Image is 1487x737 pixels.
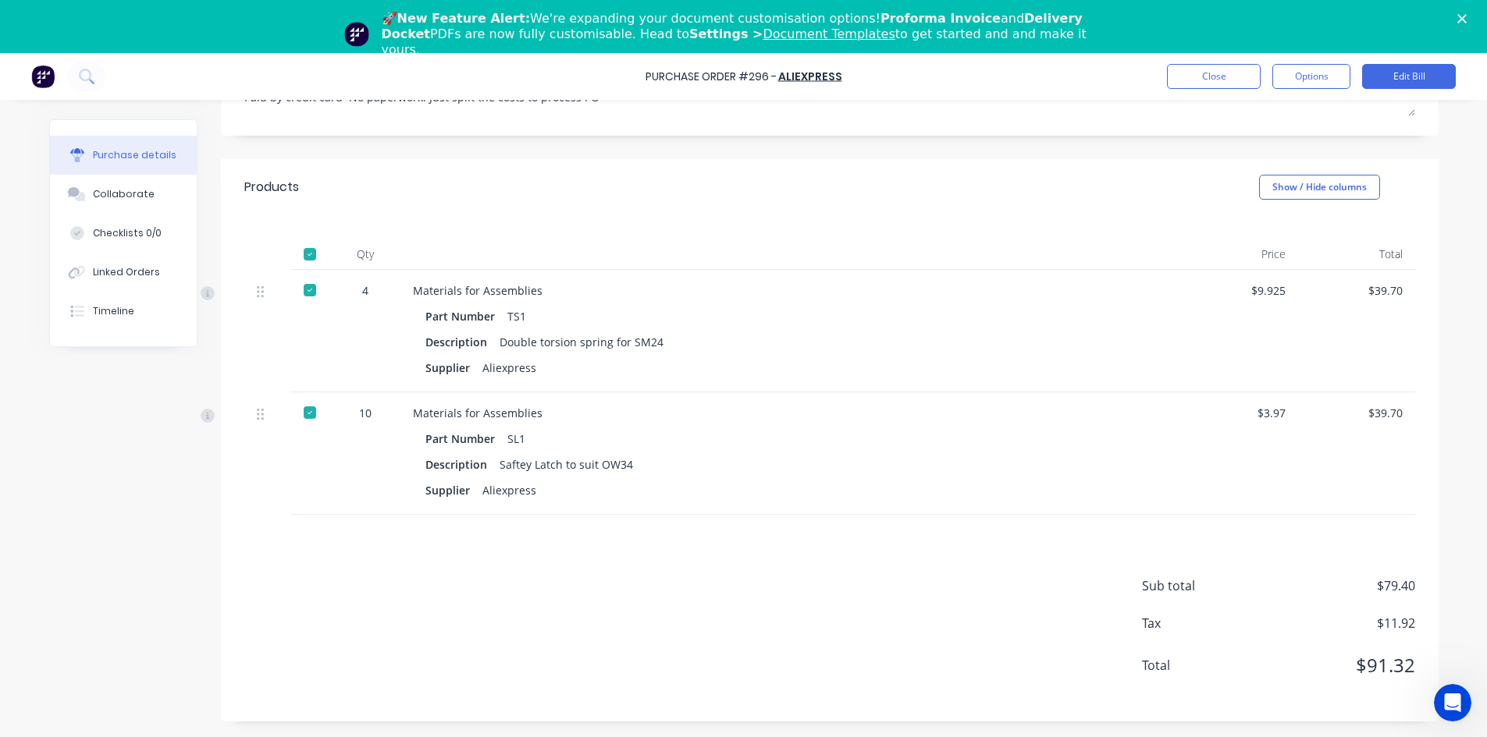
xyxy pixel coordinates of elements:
span: Sub total [1142,576,1259,595]
div: Purchase details [93,148,176,162]
b: Settings > [689,27,895,41]
div: Aliexpress [482,479,536,501]
div: Products [244,178,299,197]
button: Close [1167,64,1261,89]
b: Delivery Docket [382,11,1083,41]
span: $11.92 [1259,614,1415,632]
b: Proforma Invoice [880,11,1001,26]
div: Supplier [425,356,482,379]
span: $91.32 [1259,651,1415,679]
div: Double torsion spring for SM24 [500,331,663,353]
img: Factory [31,65,55,88]
div: Materials for Assemblies [413,282,1169,299]
div: 🚀 We're expanding your document customisation options! and PDFs are now fully customisable. Head ... [382,11,1119,58]
span: Total [1142,656,1259,675]
div: Close [1457,14,1473,23]
div: $39.70 [1311,405,1403,421]
div: Saftey Latch to suit OW34 [500,453,633,476]
a: Aliexpress [778,69,842,84]
div: Price [1181,239,1298,270]
button: Collaborate [50,175,197,214]
div: Total [1298,239,1415,270]
button: Options [1272,64,1350,89]
iframe: Intercom live chat [1434,684,1471,721]
button: Show / Hide columns [1259,175,1380,200]
div: $3.97 [1194,405,1286,421]
div: Collaborate [93,187,155,201]
div: TS1 [507,305,526,328]
div: Qty [330,239,400,270]
div: Linked Orders [93,265,160,279]
button: Timeline [50,292,197,331]
div: Timeline [93,304,134,318]
div: Aliexpress [482,356,536,379]
div: Purchase Order #296 - [646,69,777,85]
div: $39.70 [1311,282,1403,299]
div: Materials for Assemblies [413,405,1169,421]
a: Document Templates [763,27,895,41]
div: 4 [343,282,388,299]
button: Linked Orders [50,253,197,292]
button: Checklists 0/0 [50,214,197,253]
b: New Feature Alert: [397,11,531,26]
img: Profile image for Team [344,22,369,47]
div: 10 [343,405,388,421]
div: $9.925 [1194,282,1286,299]
span: $79.40 [1259,576,1415,595]
div: Part Number [425,427,507,450]
div: SL1 [507,427,525,450]
span: Tax [1142,614,1259,632]
div: Supplier [425,479,482,501]
button: Purchase details [50,136,197,175]
div: Checklists 0/0 [93,226,162,240]
div: Description [425,331,500,353]
div: Description [425,453,500,476]
button: Edit Bill [1362,64,1456,89]
div: Part Number [425,305,507,328]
